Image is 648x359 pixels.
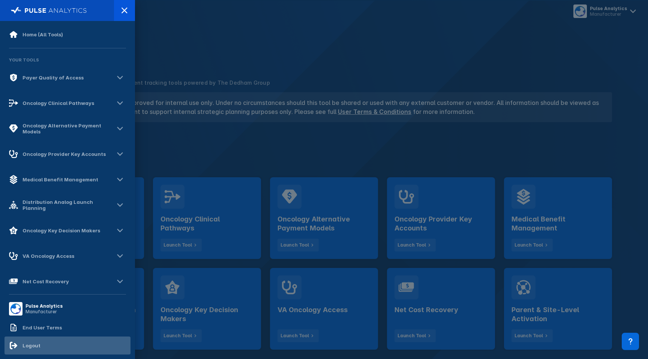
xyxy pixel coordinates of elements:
[622,333,639,350] div: Contact Support
[22,278,69,284] div: Net Cost Recovery
[25,309,63,314] div: Manufacturer
[22,227,100,233] div: Oncology Key Decision Makers
[4,25,130,43] a: Home (All Tools)
[11,5,87,16] img: pulse-logo-full-white.svg
[22,31,63,37] div: Home (All Tools)
[25,303,63,309] div: Pulse Analytics
[22,199,114,211] div: Distribution Analog Launch Planning
[22,75,84,81] div: Payer Quality of Access
[22,123,114,135] div: Oncology Alternative Payment Models
[22,100,94,106] div: Oncology Clinical Pathways
[22,253,74,259] div: VA Oncology Access
[22,325,62,331] div: End User Terms
[22,343,40,349] div: Logout
[22,177,98,182] div: Medical Benefit Management
[4,319,130,337] a: End User Terms
[22,151,106,157] div: Oncology Provider Key Accounts
[10,304,21,314] img: menu button
[4,53,130,67] div: Your Tools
